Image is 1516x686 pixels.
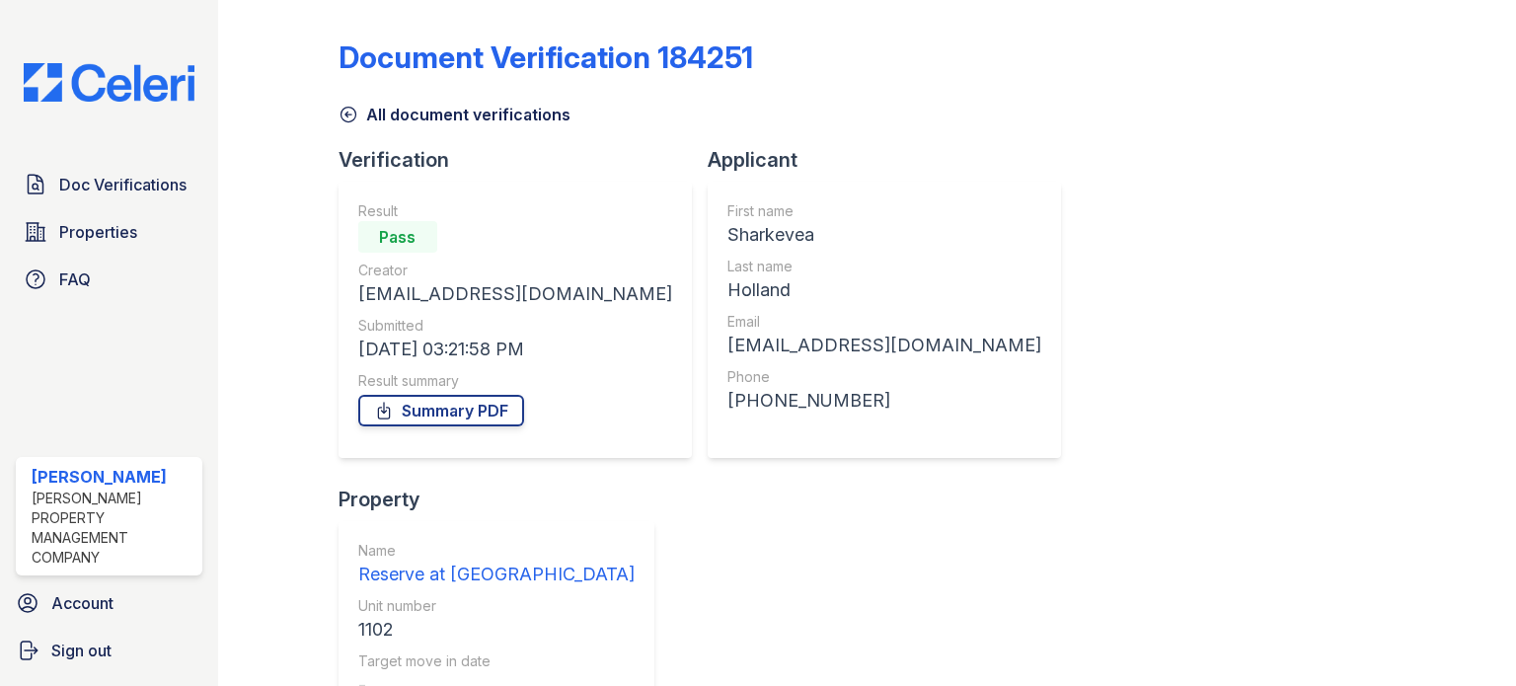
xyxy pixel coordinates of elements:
div: Result summary [358,371,672,391]
div: [PERSON_NAME] Property Management Company [32,489,194,568]
a: FAQ [16,260,202,299]
span: FAQ [59,267,91,291]
div: Result [358,201,672,221]
div: Reserve at [GEOGRAPHIC_DATA] [358,561,635,588]
span: Sign out [51,639,112,662]
a: Doc Verifications [16,165,202,204]
div: Email [727,312,1041,332]
div: Pass [358,221,437,253]
div: [DATE] 03:21:58 PM [358,336,672,363]
a: Summary PDF [358,395,524,426]
a: Properties [16,212,202,252]
span: Doc Verifications [59,173,187,196]
div: [PHONE_NUMBER] [727,387,1041,415]
span: Account [51,591,114,615]
div: Sharkevea [727,221,1041,249]
div: Creator [358,261,672,280]
div: Holland [727,276,1041,304]
a: Name Reserve at [GEOGRAPHIC_DATA] [358,541,635,588]
div: Applicant [708,146,1077,174]
div: First name [727,201,1041,221]
div: Property [339,486,670,513]
div: Target move in date [358,651,635,671]
div: [PERSON_NAME] [32,465,194,489]
a: All document verifications [339,103,570,126]
div: Submitted [358,316,672,336]
div: Phone [727,367,1041,387]
div: Unit number [358,596,635,616]
div: Verification [339,146,708,174]
div: [EMAIL_ADDRESS][DOMAIN_NAME] [358,280,672,308]
span: Properties [59,220,137,244]
a: Account [8,583,210,623]
a: Sign out [8,631,210,670]
div: Last name [727,257,1041,276]
div: [EMAIL_ADDRESS][DOMAIN_NAME] [727,332,1041,359]
img: CE_Logo_Blue-a8612792a0a2168367f1c8372b55b34899dd931a85d93a1a3d3e32e68fde9ad4.png [8,63,210,102]
div: Name [358,541,635,561]
div: 1102 [358,616,635,644]
div: Document Verification 184251 [339,39,753,75]
iframe: chat widget [1433,607,1496,666]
